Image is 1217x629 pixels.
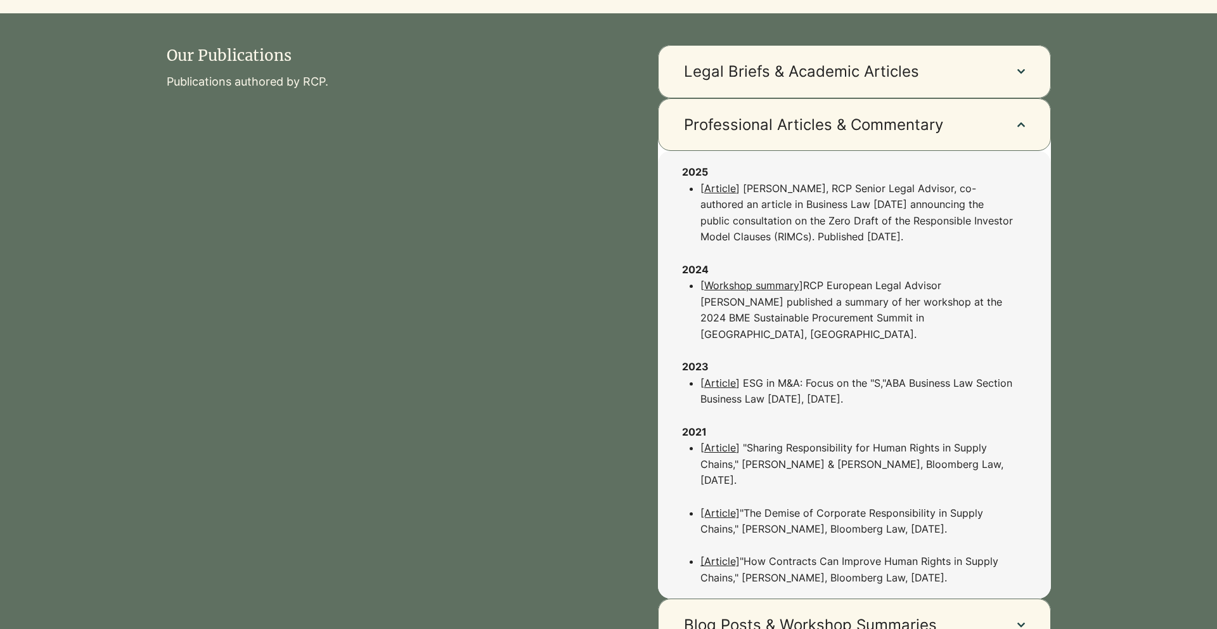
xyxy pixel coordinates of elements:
p: [ ] " [700,440,1013,505]
p: Publications authored by RCP. [167,73,560,91]
span: 2024 [682,263,709,276]
p: [ ] [PERSON_NAME], RCP Senior Legal Advisor, co-authored an article in Business Law [DATE] announ... [700,181,1013,262]
a: Article [704,182,736,195]
a: Sharing Responsibility for Human Rights in Supply Chains," [PERSON_NAME] & [PERSON_NAME], Bloombe... [700,441,1003,486]
a: [Article] [700,555,740,567]
p: [ ] ESG in M&A: Focus on the "S," , [DATE]. [700,375,1013,424]
span: Legal Briefs & Academic Articles [684,61,992,82]
a: Article [704,441,736,454]
a: "The Demise of Corporate Responsibility in Supply Chains," [PERSON_NAME], Bloomberg Law, [DATE]. [700,507,983,536]
span: 2025 [682,165,708,178]
a: "How Contracts Can Improve Human Rights in Supply Chains," [PERSON_NAME], Bloomberg Law, [DATE]. [700,555,998,584]
a: Workshop summary] [704,279,803,292]
p: [ RCP European Legal Advisor [PERSON_NAME] published a summary of her workshop at the 2024 BME Su... [700,278,1013,359]
div: Professional Articles & Commentary [658,151,1051,598]
h2: Our Publications [167,45,506,67]
button: Professional Articles & Commentary [658,98,1051,152]
span: 2023 [682,360,709,373]
button: Legal Briefs & Academic Articles [658,45,1051,98]
a: [Article] [700,507,740,519]
span: Professional Articles & Commentary [684,114,992,136]
span: 2021 [682,425,707,438]
a: Article [704,377,736,389]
